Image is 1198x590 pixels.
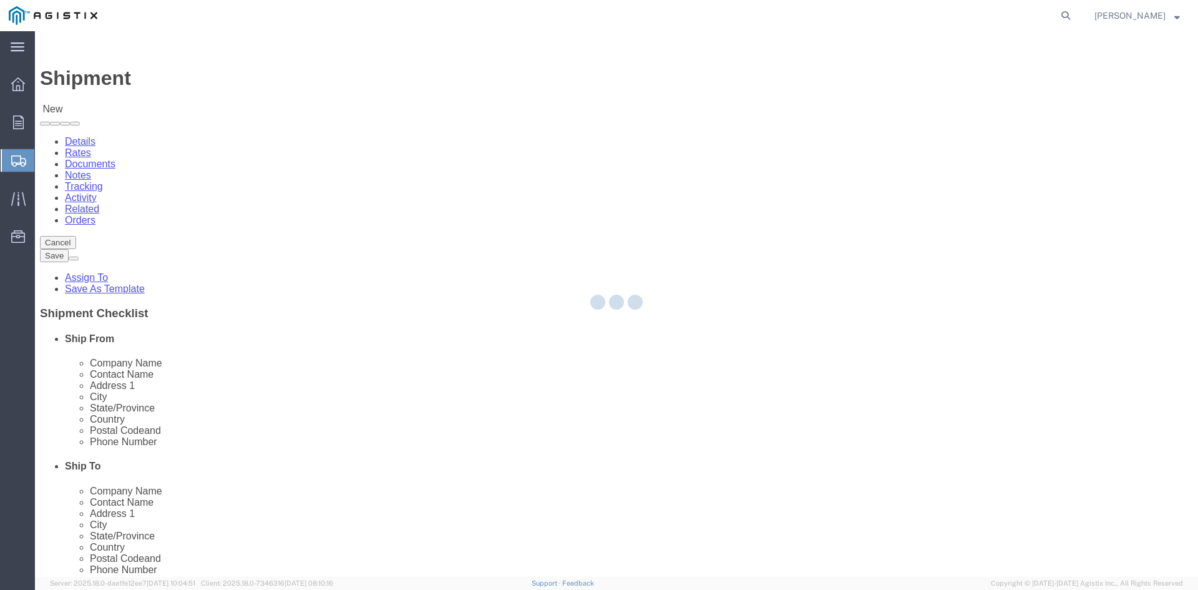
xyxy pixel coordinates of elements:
span: Server: 2025.18.0-daa1fe12ee7 [50,579,195,587]
button: [PERSON_NAME] [1094,8,1181,23]
a: Feedback [562,579,594,587]
span: Client: 2025.18.0-7346316 [201,579,333,587]
a: Support [532,579,563,587]
span: [DATE] 08:10:16 [285,579,333,587]
img: logo [9,6,97,25]
span: [DATE] 10:04:51 [147,579,195,587]
span: Amanda Brown [1094,9,1166,22]
span: Copyright © [DATE]-[DATE] Agistix Inc., All Rights Reserved [991,578,1183,589]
